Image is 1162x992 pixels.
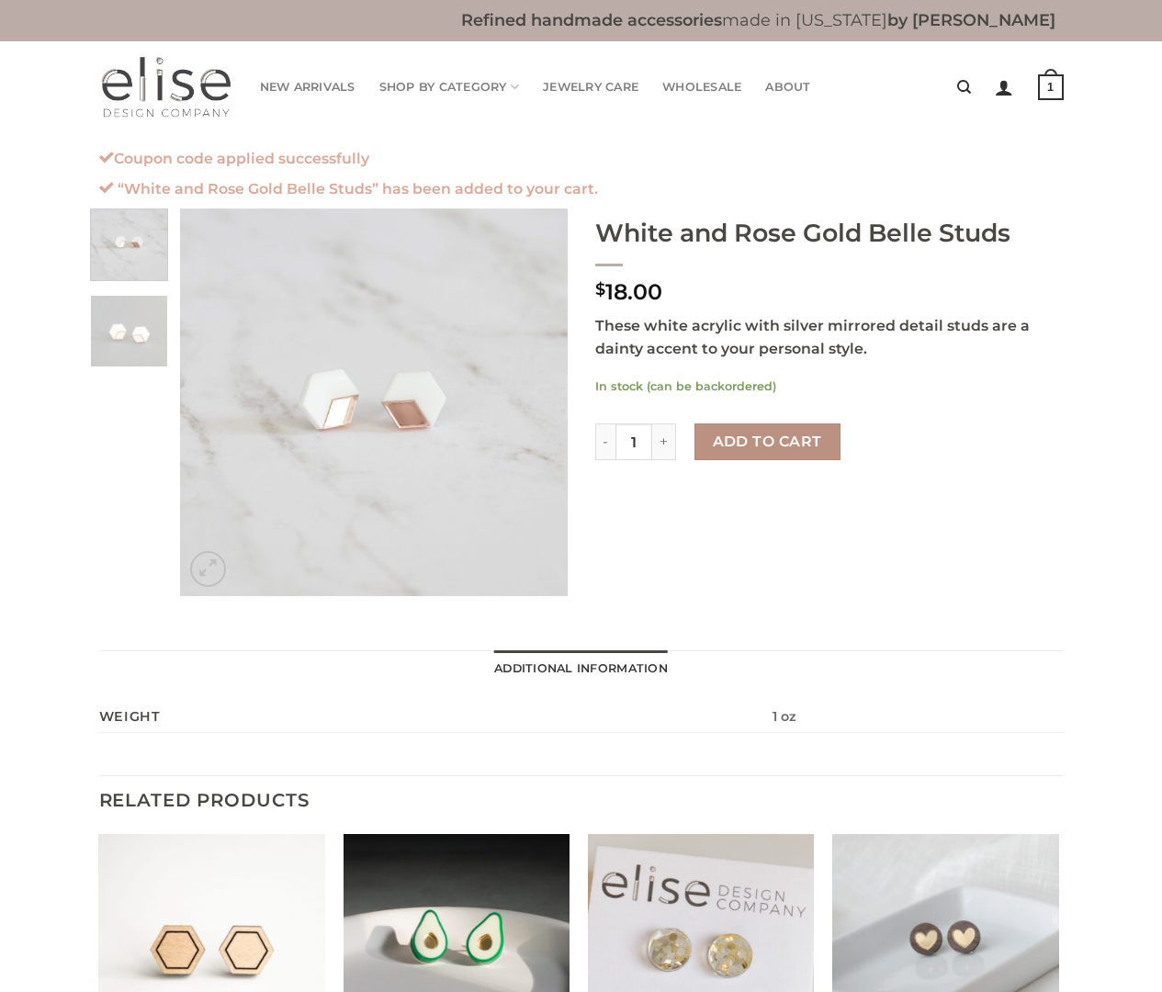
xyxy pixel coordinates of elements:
[1038,74,1064,100] strong: 1
[494,650,668,687] a: Additional information
[595,379,1064,394] p: In stock (can be backordered)
[595,314,1064,361] p: These white acrylic with silver mirrored detail studs are a dainty accent to your personal style.
[765,69,810,106] a: About
[957,70,971,105] a: Search
[99,776,1064,826] h3: Related products
[461,10,722,29] b: Refined handmade accessories
[379,69,520,106] a: Shop By Category
[85,177,1077,200] div: “White and Rose Gold Belle Studs” has been added to your cart.
[694,423,840,460] button: Add to cart
[1038,62,1064,112] a: 1
[662,69,741,106] a: Wholesale
[260,69,355,106] a: New Arrivals
[180,209,568,596] img: DSC_0018-1-scaled-1.jpeg
[595,278,662,305] bdi: 18.00
[99,55,232,119] img: Elise Design Company
[652,423,676,460] input: +
[615,423,652,460] input: Qty
[887,10,1055,29] b: by [PERSON_NAME]
[595,279,605,299] span: $
[595,218,1064,250] h1: White and Rose Gold Belle Studs
[85,147,1077,170] div: Coupon code applied successfully
[99,702,767,733] th: Weight
[595,423,616,460] input: -
[766,702,1063,733] td: 1 oz
[543,69,638,106] a: Jewelry Care
[461,10,1055,29] b: made in [US_STATE]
